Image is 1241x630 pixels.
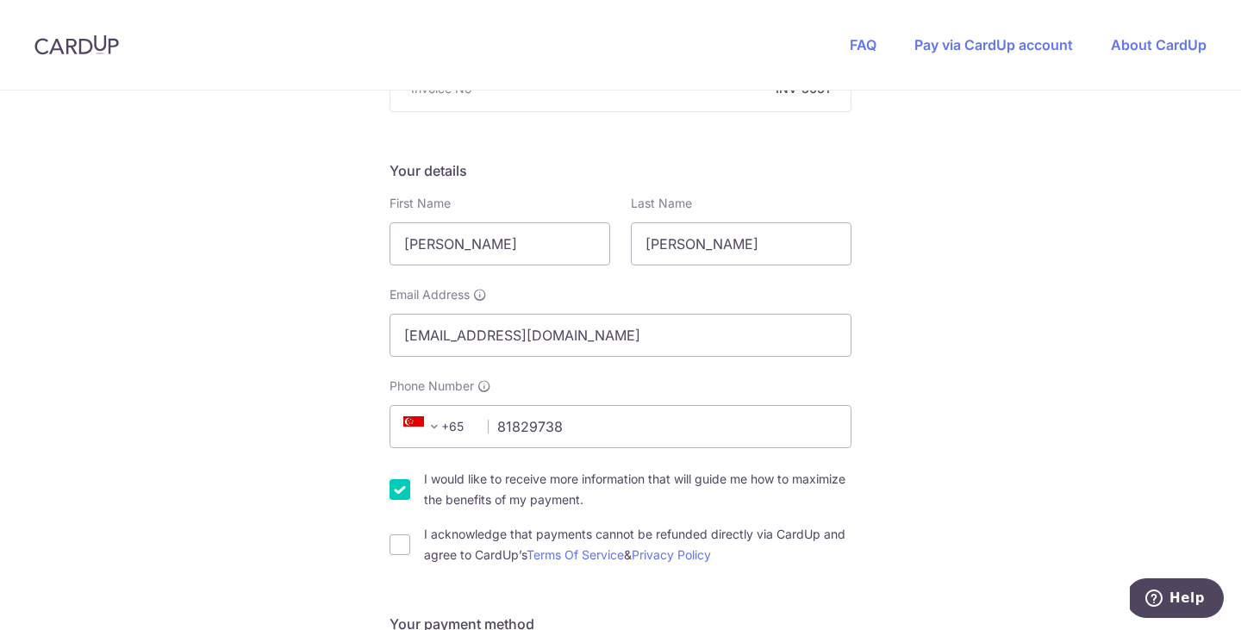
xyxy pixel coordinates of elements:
iframe: Opens a widget where you can find more information [1130,578,1224,621]
label: I acknowledge that payments cannot be refunded directly via CardUp and agree to CardUp’s & [424,524,851,565]
span: Email Address [390,286,470,303]
input: Email address [390,314,851,357]
label: First Name [390,195,451,212]
label: I would like to receive more information that will guide me how to maximize the benefits of my pa... [424,469,851,510]
span: Phone Number [390,377,474,395]
a: Pay via CardUp account [914,36,1073,53]
input: First name [390,222,610,265]
a: Privacy Policy [632,547,711,562]
label: Last Name [631,195,692,212]
a: About CardUp [1111,36,1207,53]
a: Terms Of Service [527,547,624,562]
span: +65 [403,416,445,437]
img: CardUp [34,34,119,55]
a: FAQ [850,36,876,53]
input: Last name [631,222,851,265]
span: +65 [398,416,476,437]
h5: Your details [390,160,851,181]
